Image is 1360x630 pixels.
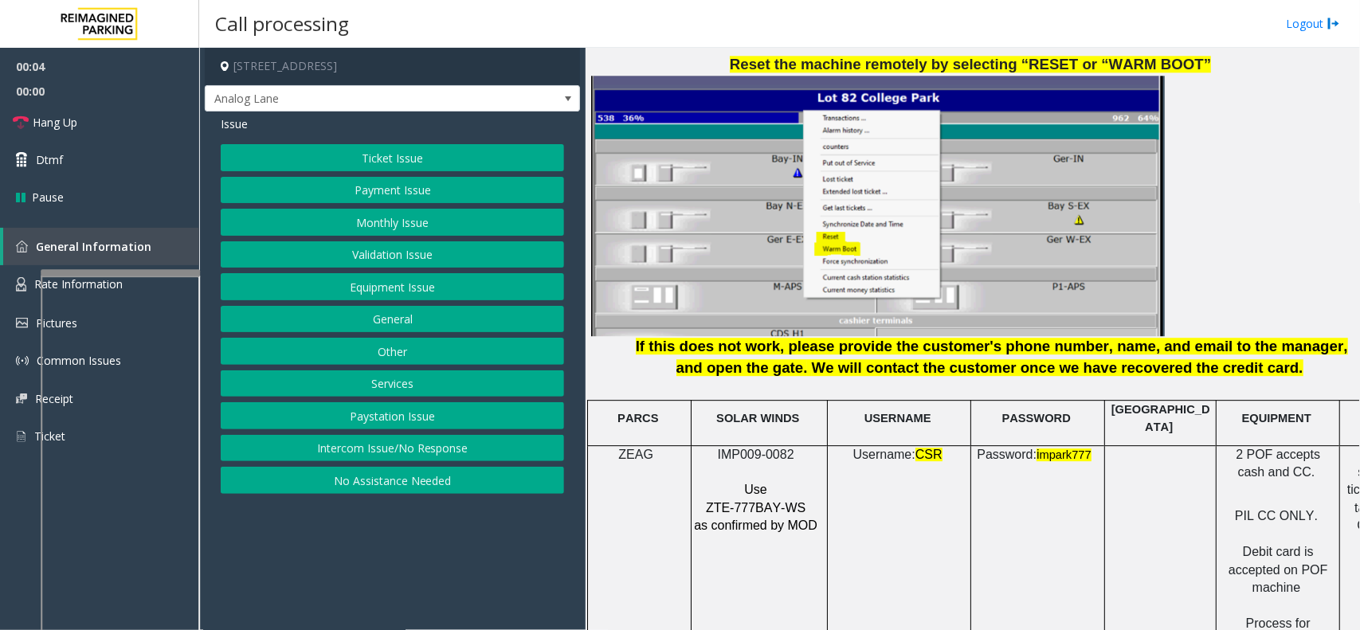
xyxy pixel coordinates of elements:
[718,448,794,461] span: IMP009-0082
[591,76,1165,336] img: 6a5207beee5048beaeece4d904780550.jpg
[33,114,77,131] span: Hang Up
[977,448,1037,461] span: Password:
[694,518,817,532] span: as confirmed by MOD
[16,318,28,328] img: 'icon'
[1242,412,1311,425] span: EQUIPMENT
[36,315,77,331] span: Pictures
[915,448,943,461] span: CSR
[16,429,26,444] img: 'icon'
[706,501,805,515] span: ZTE-777BAY-WS
[34,428,65,444] span: Ticket
[1229,545,1328,594] span: Debit card is accepted on POF machine
[205,48,580,85] h4: [STREET_ADDRESS]
[221,402,564,429] button: Paystation Issue
[1002,412,1071,425] span: PASSWORD
[1327,15,1340,32] img: logout
[221,144,564,171] button: Ticket Issue
[1236,448,1320,479] span: 2 POF accepts cash and CC.
[221,209,564,236] button: Monthly Issue
[37,353,121,368] span: Common Issues
[1037,448,1040,461] span: i
[221,370,564,397] button: Services
[812,359,1303,376] span: We will contact the customer once we have recovered the credit card.
[1235,509,1318,522] span: PIL CC ONLY.
[3,228,199,265] a: General Information
[36,151,63,168] span: Dtmf
[618,448,653,461] span: ZEAG
[221,435,564,462] button: Intercom Issue/No Response
[16,354,29,367] img: 'icon'
[1286,15,1340,32] a: Logout
[221,467,564,494] button: No Assistance Needed
[36,239,151,254] span: General Information
[1111,403,1210,433] span: [GEOGRAPHIC_DATA]
[636,338,1348,376] span: If this does not work, please provide the customer's phone number, name, and email to the manager...
[221,241,564,268] button: Validation Issue
[34,276,123,292] span: Rate Information
[221,115,248,132] span: Issue
[16,277,26,292] img: 'icon'
[730,56,1211,72] span: Reset the machine remotely by selecting “RESET or “WARM BOOT”
[206,86,504,112] span: Analog Lane
[864,412,931,425] span: USERNAME
[617,412,658,425] span: PARCS
[853,448,915,461] span: Username:
[221,177,564,204] button: Payment Issue
[221,338,564,365] button: Other
[221,273,564,300] button: Equipment Issue
[207,4,357,43] h3: Call processing
[32,189,64,205] span: Pause
[16,241,28,252] img: 'icon'
[1040,448,1092,461] span: mpark777
[16,393,27,404] img: 'icon'
[221,306,564,333] button: General
[35,391,73,406] span: Receipt
[716,412,799,425] span: SOLAR WINDS
[744,483,766,496] span: Use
